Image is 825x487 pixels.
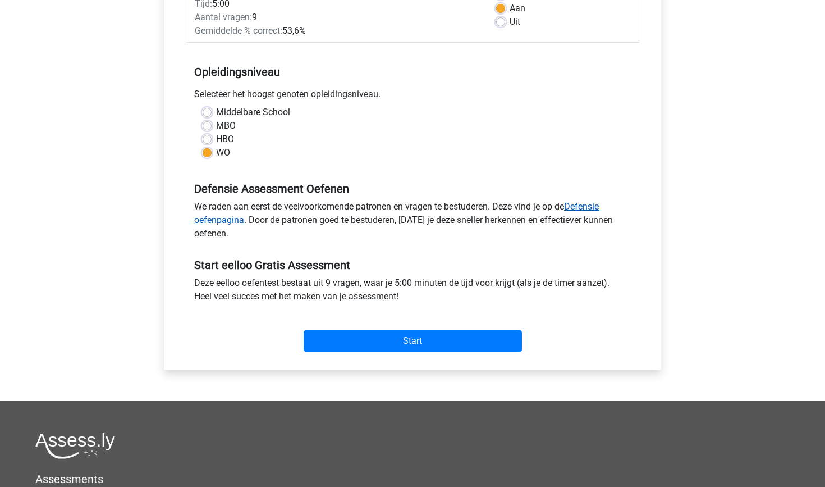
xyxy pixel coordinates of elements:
div: 53,6% [186,24,488,38]
div: 9 [186,11,488,24]
label: Uit [510,15,520,29]
div: Selecteer het hoogst genoten opleidingsniveau. [186,88,639,106]
label: WO [216,146,230,160]
h5: Start eelloo Gratis Assessment [194,258,631,272]
h5: Opleidingsniveau [194,61,631,83]
label: Middelbare School [216,106,290,119]
label: HBO [216,133,234,146]
span: Aantal vragen: [195,12,252,22]
div: We raden aan eerst de veelvoorkomende patronen en vragen te bestuderen. Deze vind je op de . Door... [186,200,639,245]
h5: Assessments [35,472,790,486]
label: MBO [216,119,236,133]
span: Gemiddelde % correct: [195,25,282,36]
label: Aan [510,2,525,15]
div: Deze eelloo oefentest bestaat uit 9 vragen, waar je 5:00 minuten de tijd voor krijgt (als je de t... [186,276,639,308]
img: Assessly logo [35,433,115,459]
h5: Defensie Assessment Oefenen [194,182,631,195]
input: Start [304,330,522,352]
